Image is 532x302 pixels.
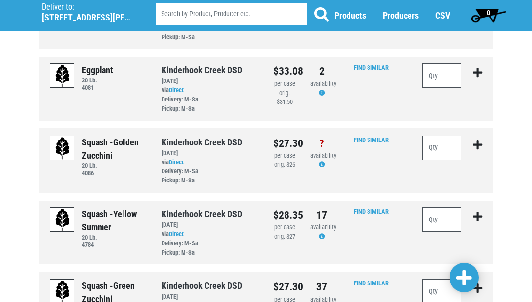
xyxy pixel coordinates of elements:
[162,77,259,86] div: [DATE]
[50,64,75,88] img: placeholder-variety-43d6402dacf2d531de610a020419775a.svg
[273,151,296,161] div: per case
[310,63,333,79] div: 2
[162,239,259,258] div: Delivery: M-Sa Pickup: M-Sa
[169,159,184,166] a: Direct
[273,207,296,223] div: $28.35
[310,223,336,231] span: availability
[354,280,389,287] a: Find Similar
[82,84,113,91] h6: 4081
[354,64,389,71] a: Find Similar
[82,162,147,169] h6: 20 Lb.
[169,86,184,94] a: Direct
[273,136,296,151] div: $27.30
[310,207,333,223] div: 17
[487,9,490,17] span: 0
[422,207,461,232] input: Qty
[50,136,75,161] img: placeholder-variety-43d6402dacf2d531de610a020419775a.svg
[467,5,510,25] a: 0
[273,279,296,295] div: $27.30
[162,281,242,291] a: Kinderhook Creek DSD
[383,10,419,20] a: Producers
[273,223,296,232] div: per case
[162,167,259,185] div: Delivery: M-Sa Pickup: M-Sa
[273,89,296,107] div: orig. $31.50
[162,137,242,147] a: Kinderhook Creek DSD
[82,63,113,77] div: Eggplant
[273,63,296,79] div: $33.08
[422,136,461,160] input: Qty
[162,65,242,75] a: Kinderhook Creek DSD
[162,230,259,258] div: via
[162,95,259,114] div: Delivery: M-Sa Pickup: M-Sa
[422,63,461,88] input: Qty
[162,209,242,219] a: Kinderhook Creek DSD
[82,77,113,84] h6: 30 Lb.
[162,23,259,42] div: Delivery: M-Sa Pickup: M-Sa
[162,86,259,114] div: via
[273,232,296,242] div: orig. $27
[334,10,366,20] a: Products
[162,221,259,230] div: [DATE]
[162,158,259,186] div: via
[310,152,336,159] span: availability
[50,208,75,232] img: placeholder-variety-43d6402dacf2d531de610a020419775a.svg
[162,149,259,158] div: [DATE]
[42,2,131,12] p: Deliver to:
[310,80,336,87] span: availability
[273,80,296,89] div: per case
[435,10,450,20] a: CSV
[273,161,296,170] div: orig. $26
[354,208,389,215] a: Find Similar
[82,136,147,162] div: Squash -Golden Zucchini
[310,279,333,295] div: 37
[169,230,184,238] a: Direct
[354,136,389,143] a: Find Similar
[82,234,147,241] h6: 20 Lb.
[162,292,259,302] div: [DATE]
[42,12,131,23] h5: [STREET_ADDRESS][PERSON_NAME]
[82,241,147,248] h6: 4784
[156,3,307,25] input: Search by Product, Producer etc.
[310,136,333,151] div: ?
[82,207,147,234] div: Squash -Yellow Summer
[82,169,147,177] h6: 4086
